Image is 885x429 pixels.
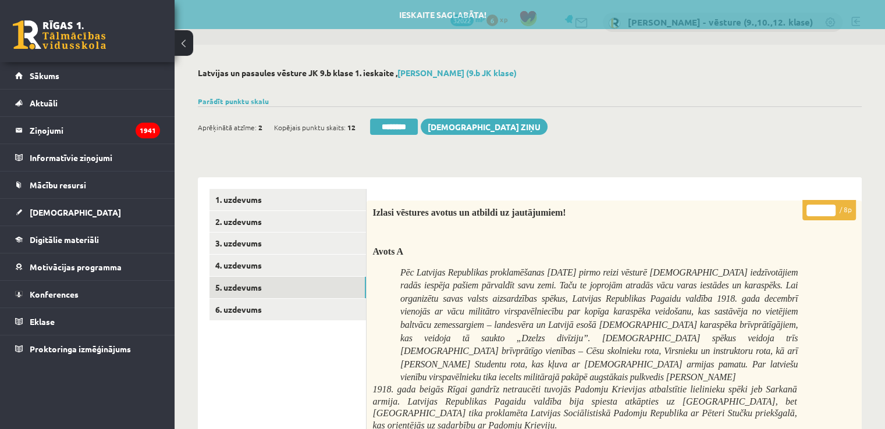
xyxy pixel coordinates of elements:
span: 12 [347,119,356,136]
p: / 8p [802,200,856,220]
a: 1. uzdevums [209,189,366,210]
span: [DEMOGRAPHIC_DATA] [30,207,121,217]
a: Motivācijas programma [15,253,160,280]
a: 3. uzdevums [209,233,366,254]
legend: Ziņojumi [30,117,160,144]
a: 6. uzdevums [209,299,366,320]
a: Parādīt punktu skalu [198,96,269,106]
span: Izlasi vēstures avotus un atbildi uz jautājumiem! [372,208,566,217]
span: Aprēķinātā atzīme: [198,119,257,136]
a: Informatīvie ziņojumi [15,144,160,171]
span: Sākums [30,70,59,81]
a: [DEMOGRAPHIC_DATA] [15,199,160,226]
span: Digitālie materiāli [30,234,99,245]
span: Mācību resursi [30,180,86,190]
a: Sākums [15,62,160,89]
a: Mācību resursi [15,171,160,198]
i: 1941 [136,123,160,138]
a: Eklase [15,308,160,335]
body: Bagātinātā teksta redaktors, wiswyg-editor-47433808619280-1760465961-752 [12,12,470,24]
span: Avots A [372,246,403,256]
a: [PERSON_NAME] (9.b JK klase) [397,67,517,78]
a: 2. uzdevums [209,211,366,233]
span: Pēc Latvijas Republikas proklamēšanas [DATE] pirmo reizi vēsturē [DEMOGRAPHIC_DATA] iedzīvotājiem... [400,267,798,369]
a: Digitālie materiāli [15,226,160,253]
a: Aktuāli [15,90,160,116]
a: 4. uzdevums [209,255,366,276]
a: 5. uzdevums [209,277,366,298]
span: Kopējais punktu skaits: [274,119,346,136]
span: Aktuāli [30,98,58,108]
a: Konferences [15,281,160,308]
a: Ziņojumi1941 [15,117,160,144]
span: Konferences [30,289,79,299]
span: Proktoringa izmēģinājums [30,344,131,354]
span: 2 [258,119,262,136]
a: Proktoringa izmēģinājums [15,335,160,362]
span: Motivācijas programma [30,262,122,272]
a: Rīgas 1. Tālmācības vidusskola [13,20,106,49]
h2: Latvijas un pasaules vēsture JK 9.b klase 1. ieskaite , [198,68,862,78]
a: [DEMOGRAPHIC_DATA] ziņu [421,119,548,135]
legend: Informatīvie ziņojumi [30,144,160,171]
span: Eklase [30,316,55,327]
